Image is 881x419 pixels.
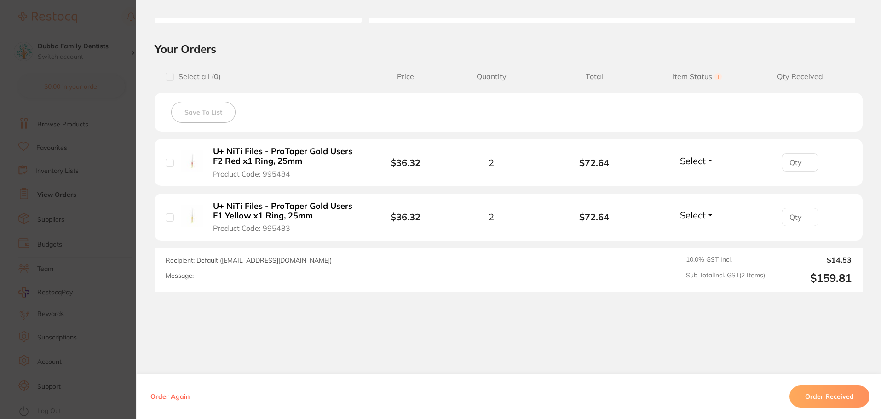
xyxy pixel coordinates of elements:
[680,155,706,166] span: Select
[749,72,852,81] span: Qty Received
[210,146,358,178] button: U+ NiTi Files - ProTaper Gold Users F2 Red x1 Ring, 25mm Product Code: 995484
[181,150,203,173] img: U+ NiTi Files - ProTaper Gold Users F2 Red x1 Ring, 25mm
[213,201,355,220] b: U+ NiTi Files - ProTaper Gold Users F1 Yellow x1 Ring, 25mm
[391,157,420,168] b: $36.32
[171,102,236,123] button: Save To List
[174,72,221,81] span: Select all ( 0 )
[772,256,852,264] output: $14.53
[148,392,192,401] button: Order Again
[210,201,358,233] button: U+ NiTi Files - ProTaper Gold Users F1 Yellow x1 Ring, 25mm Product Code: 995483
[391,211,420,223] b: $36.32
[181,205,203,227] img: U+ NiTi Files - ProTaper Gold Users F1 Yellow x1 Ring, 25mm
[489,157,494,168] span: 2
[782,153,818,172] input: Qty
[543,212,646,222] b: $72.64
[213,170,290,178] span: Product Code: 995484
[371,72,440,81] span: Price
[155,42,863,56] h2: Your Orders
[782,208,818,226] input: Qty
[789,385,869,408] button: Order Received
[543,157,646,168] b: $72.64
[213,224,290,232] span: Product Code: 995483
[686,256,765,264] span: 10.0 % GST Incl.
[440,72,543,81] span: Quantity
[686,271,765,285] span: Sub Total Incl. GST ( 2 Items)
[166,256,332,264] span: Recipient: Default ( [EMAIL_ADDRESS][DOMAIN_NAME] )
[646,72,749,81] span: Item Status
[772,271,852,285] output: $159.81
[677,155,717,166] button: Select
[677,209,717,221] button: Select
[213,147,355,166] b: U+ NiTi Files - ProTaper Gold Users F2 Red x1 Ring, 25mm
[489,212,494,222] span: 2
[166,272,194,280] label: Message:
[680,209,706,221] span: Select
[543,72,646,81] span: Total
